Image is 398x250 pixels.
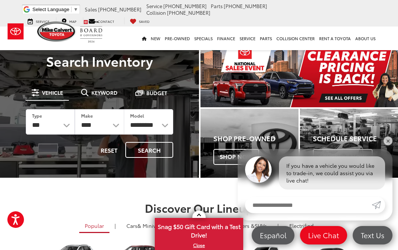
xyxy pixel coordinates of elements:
[156,219,242,241] span: Snag $50 Gift Card with a Test Drive!
[42,90,63,95] span: Vehicle
[85,6,97,13] span: Sales
[200,44,398,107] img: Clearance Pricing Is Back
[32,7,78,12] a: Select Language​
[79,219,109,233] a: Popular
[167,9,210,16] span: [PHONE_NUMBER]
[200,44,398,107] section: Carousel section with vehicle pictures - may contain disclaimers.
[146,90,167,96] span: Budget
[200,109,298,177] div: Toyota
[274,27,317,50] a: Collision Center
[200,109,298,177] a: Shop Pre-Owned Shop Now
[139,19,150,24] span: Saved
[224,3,267,9] span: [PHONE_NUMBER]
[284,219,319,232] a: Electrified
[245,156,272,183] img: Agent profile photo
[313,135,398,142] h4: Schedule Service
[304,230,343,240] span: Live Chat
[300,226,347,244] a: Live Chat
[37,21,76,42] img: Mike Calvert Toyota
[91,90,118,95] span: Keyword
[36,19,49,24] span: Service
[353,27,378,50] a: About Us
[276,222,280,229] li: |
[237,27,258,50] a: Service
[22,17,55,24] a: Service
[26,202,372,214] h2: Discover Our Lineup
[211,3,223,9] span: Parts
[125,142,173,158] button: Search
[217,219,272,232] a: SUVs
[98,6,142,13] span: [PHONE_NUMBER]
[256,230,290,240] span: Español
[215,27,237,50] a: Finance
[137,222,162,229] span: & Minivan
[146,9,166,16] span: Collision
[32,7,69,12] span: Select Language
[32,112,42,119] label: Type
[300,109,398,177] a: Schedule Service Schedule Now
[372,197,385,213] a: Submit
[140,27,149,50] a: Home
[163,3,207,9] span: [PHONE_NUMBER]
[213,135,298,142] h4: Shop Pre-Owned
[94,142,124,158] button: Reset
[353,226,392,244] a: Text Us
[200,44,398,107] div: carousel slide number 1 of 1
[124,17,155,24] a: My Saved Vehicles
[163,27,192,50] a: Pre-Owned
[213,149,259,164] span: Shop Now
[258,27,274,50] a: Parts
[98,19,114,24] span: Contact
[2,20,29,44] img: Toyota
[146,3,162,9] span: Service
[83,17,120,24] a: Contact
[300,109,398,177] div: Toyota
[317,27,353,50] a: Rent a Toyota
[15,53,184,68] h3: Search Inventory
[357,230,388,240] span: Text Us
[113,222,118,229] li: |
[69,19,76,24] span: Map
[279,156,385,190] div: If you have a vehicle you would like to trade-in, we could assist you via live chat!
[121,219,168,232] a: Cars
[130,112,144,119] label: Model
[73,7,78,12] span: ▼
[252,226,294,244] a: Español
[81,112,93,119] label: Make
[245,197,372,213] input: Enter your message
[192,27,215,50] a: Specials
[56,17,82,24] a: Map
[149,27,163,50] a: New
